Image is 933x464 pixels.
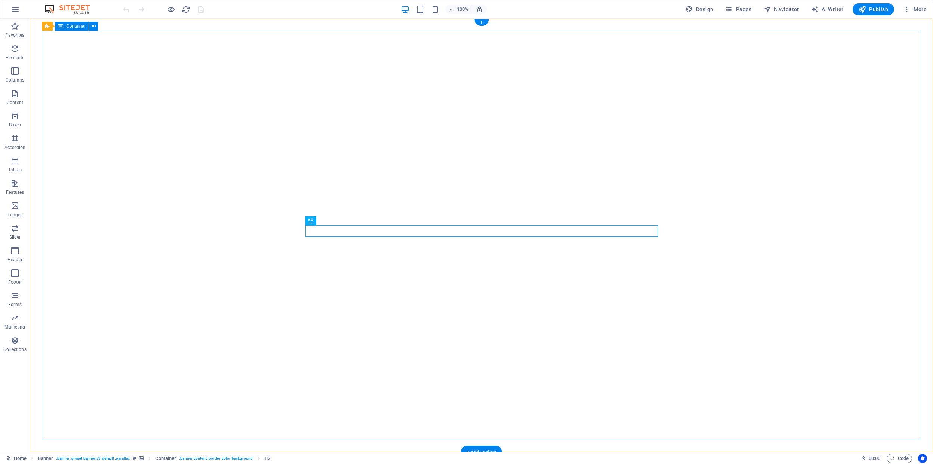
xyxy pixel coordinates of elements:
[457,5,469,14] h6: 100%
[887,454,912,463] button: Code
[900,3,930,15] button: More
[861,454,881,463] h6: Session time
[853,3,894,15] button: Publish
[474,19,489,26] div: +
[6,189,24,195] p: Features
[166,5,175,14] button: Click here to leave preview mode and continue editing
[6,454,27,463] a: Click to cancel selection. Double-click to open Pages
[859,6,888,13] span: Publish
[43,5,99,14] img: Editor Logo
[7,257,22,263] p: Header
[5,32,24,38] p: Favorites
[722,3,754,15] button: Pages
[155,454,176,463] span: Click to select. Double-click to edit
[725,6,751,13] span: Pages
[682,3,716,15] div: Design (Ctrl+Alt+Y)
[8,279,22,285] p: Footer
[66,24,86,28] span: Container
[874,455,875,461] span: :
[38,454,53,463] span: Click to select. Double-click to edit
[869,454,880,463] span: 00 00
[264,454,270,463] span: Click to select. Double-click to edit
[4,144,25,150] p: Accordion
[4,324,25,330] p: Marketing
[9,122,21,128] p: Boxes
[476,6,483,13] i: On resize automatically adjust zoom level to fit chosen device.
[3,347,26,352] p: Collections
[9,234,21,240] p: Slider
[7,100,23,106] p: Content
[682,3,716,15] button: Design
[133,456,136,460] i: This element is a customizable preset
[8,167,22,173] p: Tables
[179,454,253,463] span: . banner-content .border-color-background
[685,6,713,13] span: Design
[6,77,24,83] p: Columns
[808,3,847,15] button: AI Writer
[56,454,130,463] span: . banner .preset-banner-v3-default .parallax
[8,302,22,308] p: Forms
[811,6,844,13] span: AI Writer
[903,6,927,13] span: More
[761,3,802,15] button: Navigator
[445,5,472,14] button: 100%
[918,454,927,463] button: Usercentrics
[764,6,799,13] span: Navigator
[890,454,909,463] span: Code
[6,55,25,61] p: Elements
[7,212,23,218] p: Images
[461,446,502,458] div: + Add section
[181,5,190,14] button: reload
[182,5,190,14] i: Reload page
[38,454,271,463] nav: breadcrumb
[139,456,144,460] i: This element contains a background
